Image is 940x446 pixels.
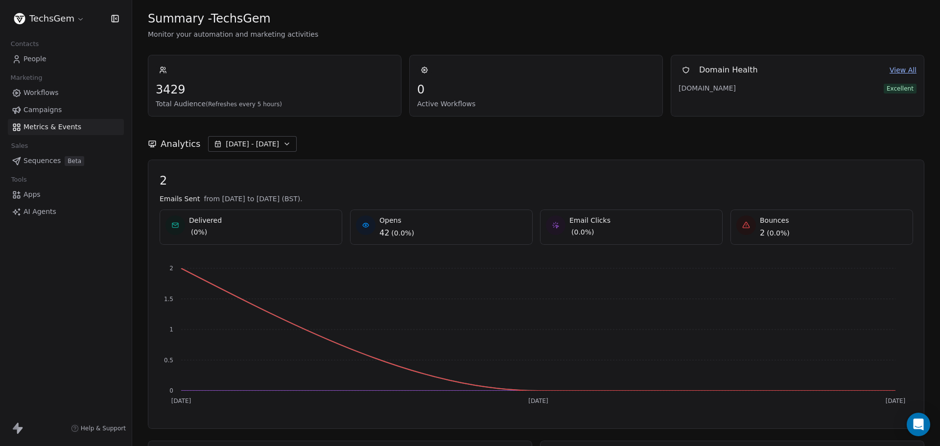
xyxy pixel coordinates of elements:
a: Help & Support [71,424,126,432]
tspan: 2 [169,265,173,272]
a: People [8,51,124,67]
span: [DATE] - [DATE] [226,139,279,149]
span: Emails Sent [160,194,200,204]
button: TechsGem [12,10,87,27]
span: ( 0.0% ) [767,228,790,238]
tspan: [DATE] [886,398,906,404]
span: Workflows [23,88,59,98]
span: Sales [7,139,32,153]
span: ( 0.0% ) [391,228,414,238]
span: Metrics & Events [23,122,81,132]
span: Delivered [189,215,222,225]
span: Marketing [6,70,47,85]
img: Untitled%20design.png [14,13,25,24]
button: [DATE] - [DATE] [208,136,297,152]
tspan: 0 [169,387,173,394]
span: AI Agents [23,207,56,217]
span: Active Workflows [417,99,655,109]
div: Open Intercom Messenger [907,413,930,436]
a: Workflows [8,85,124,101]
span: Email Clicks [569,215,611,225]
a: Metrics & Events [8,119,124,135]
span: Apps [23,189,41,200]
span: Help & Support [81,424,126,432]
span: Analytics [161,138,200,150]
tspan: 0.5 [164,357,173,364]
tspan: [DATE] [171,398,191,404]
span: 2 [160,173,913,188]
span: Excellent [884,84,916,94]
span: Contacts [6,37,43,51]
span: Sequences [23,156,61,166]
span: Tools [7,172,31,187]
span: 2 [760,227,765,239]
span: 0 [417,82,655,97]
span: from [DATE] to [DATE] (BST). [204,194,302,204]
a: SequencesBeta [8,153,124,169]
span: (Refreshes every 5 hours) [206,101,282,108]
span: 3429 [156,82,394,97]
span: Beta [65,156,84,166]
span: Total Audience [156,99,394,109]
tspan: 1.5 [164,296,173,303]
span: Summary - TechsGem [148,11,271,26]
a: Campaigns [8,102,124,118]
span: TechsGem [29,12,74,25]
a: Apps [8,187,124,203]
span: ( 0.0% ) [571,227,594,237]
a: View All [890,65,916,75]
span: Monitor your automation and marketing activities [148,29,924,39]
span: [DOMAIN_NAME] [679,83,747,93]
span: ( 0% ) [191,227,207,237]
tspan: [DATE] [528,398,548,404]
tspan: 1 [169,326,173,333]
span: Domain Health [699,64,758,76]
span: Opens [379,215,414,225]
span: Bounces [760,215,790,225]
a: AI Agents [8,204,124,220]
span: People [23,54,47,64]
span: Campaigns [23,105,62,115]
span: 42 [379,227,389,239]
